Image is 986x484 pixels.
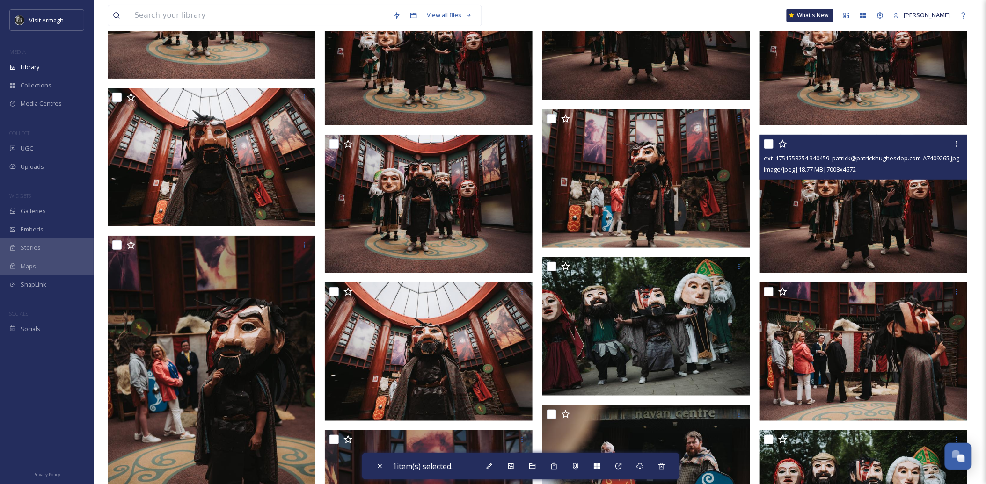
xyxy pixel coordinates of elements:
img: ext_1751558223.600905_patrick@patrickhughesdop.com-A7409009.jpg [542,257,750,396]
span: ext_1751558254.340459_patrick@patrickhughesdop.com-A7409265.jpg [764,154,960,162]
span: image/jpeg | 18.77 MB | 7008 x 4672 [764,165,856,173]
span: Embeds [21,225,44,234]
img: ext_1751558254.340459_patrick@patrickhughesdop.com-A7409265.jpg [760,135,967,273]
img: ext_1751558233.940414_patrick@patrickhughesdop.com-A7409242.jpg [760,282,967,421]
span: Uploads [21,162,44,171]
input: Search your library [130,5,388,26]
a: [PERSON_NAME] [889,6,955,24]
span: [PERSON_NAME] [904,11,950,19]
img: ext_1751558257.686178_patrick@patrickhughesdop.com-A7409285.jpg [325,135,533,273]
span: Maps [21,262,36,271]
img: THE-FIRST-PLACE-VISIT-ARMAGH.COM-BLACK.jpg [15,15,24,25]
span: Visit Armagh [29,16,64,24]
span: Socials [21,325,40,333]
span: SOCIALS [9,310,28,317]
span: COLLECT [9,130,29,137]
span: SnapLink [21,280,46,289]
img: ext_1751558237.025277_patrick@patrickhughesdop.com-A7409249.jpg [542,109,750,248]
span: Library [21,63,39,72]
span: Media Centres [21,99,62,108]
a: What's New [787,9,833,22]
button: Open Chat [945,443,972,470]
span: Stories [21,243,41,252]
span: Galleries [21,207,46,216]
span: WIDGETS [9,192,31,199]
span: UGC [21,144,33,153]
span: 1 item(s) selected. [393,461,453,471]
img: ext_1751558250.861128_patrick@patrickhughesdop.com-A7409257.jpg [108,88,315,226]
span: MEDIA [9,48,26,55]
span: Collections [21,81,51,90]
img: ext_1751558239.477514_patrick@patrickhughesdop.com-A7409255.jpg [325,282,533,421]
a: View all files [422,6,477,24]
span: Privacy Policy [33,471,60,477]
a: Privacy Policy [33,468,60,479]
